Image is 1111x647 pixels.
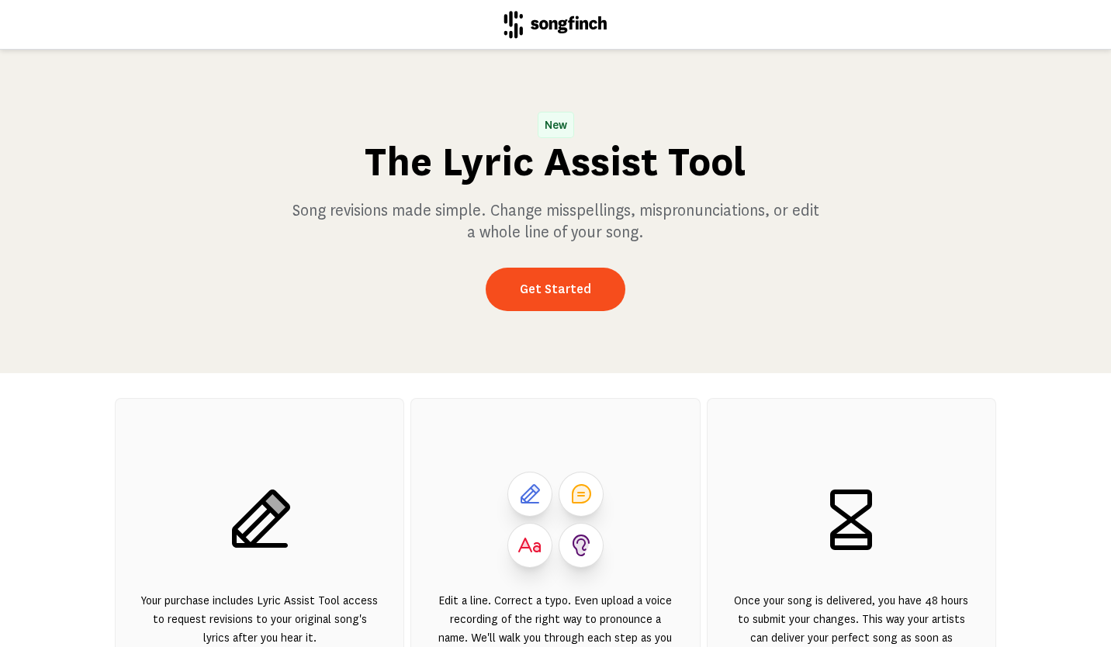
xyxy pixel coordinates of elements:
[538,112,573,137] span: New
[486,268,625,311] a: Get Started
[365,137,746,187] h1: The Lyric Assist Tool
[290,199,821,243] h3: Song revisions made simple. Change misspellings, mispronunciations, or edit a whole line of your ...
